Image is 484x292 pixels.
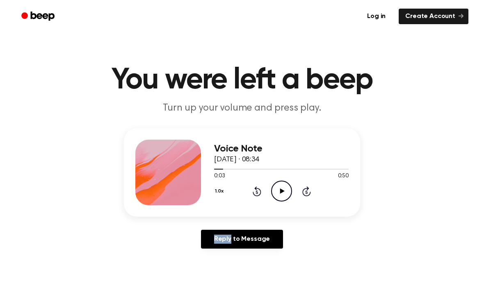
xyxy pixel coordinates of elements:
p: Turn up your volume and press play. [84,102,400,115]
span: 0:50 [338,172,349,181]
h3: Voice Note [214,143,349,154]
button: 1.0x [214,184,226,198]
a: Reply to Message [201,230,283,249]
a: Log in [359,7,394,26]
span: 0:03 [214,172,225,181]
a: Create Account [399,9,468,24]
h1: You were left a beep [32,66,452,95]
span: [DATE] · 08:34 [214,156,259,163]
a: Beep [16,9,62,25]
